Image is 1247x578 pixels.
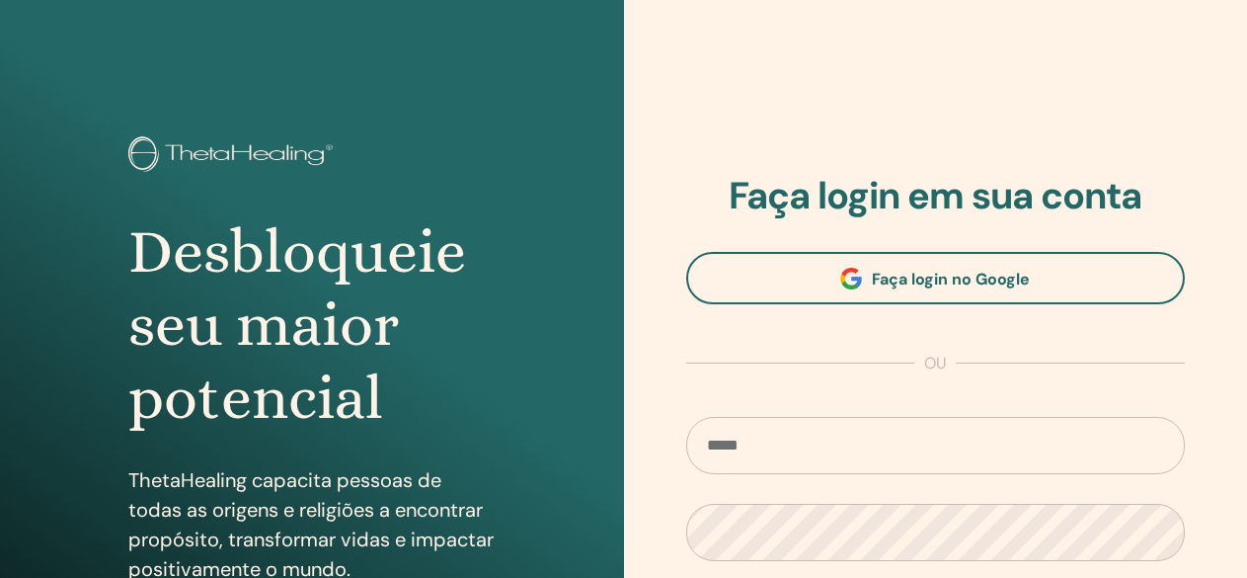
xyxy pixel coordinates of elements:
a: Faça login no Google [686,252,1186,304]
span: ou [914,352,956,375]
span: Faça login no Google [872,269,1030,289]
h1: Desbloqueie seu maior potencial [128,215,495,436]
h2: Faça login em sua conta [686,174,1186,219]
